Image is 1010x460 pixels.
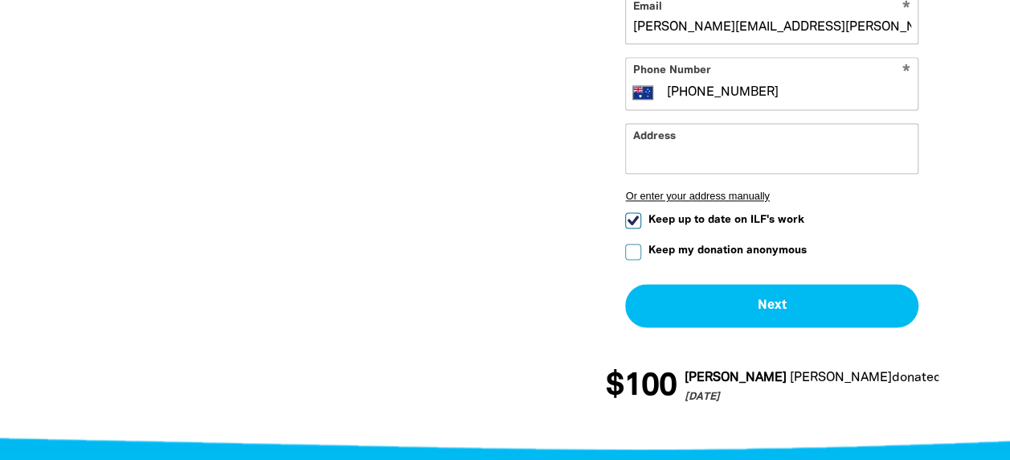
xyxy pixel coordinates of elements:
button: Or enter your address manually [625,190,918,202]
input: Keep up to date on ILF's work [625,212,641,228]
i: Required [902,64,910,80]
em: [PERSON_NAME] [584,372,686,384]
button: Next [625,284,918,327]
span: Keep my donation anonymous [648,243,806,258]
p: [DATE] [479,390,943,406]
span: donated to [686,372,751,384]
div: Donation stream [605,361,938,429]
input: Keep my donation anonymous [625,244,641,260]
span: Keep up to date on ILF's work [648,212,804,228]
a: CoM Libraries Great Book Swap! [751,372,943,384]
